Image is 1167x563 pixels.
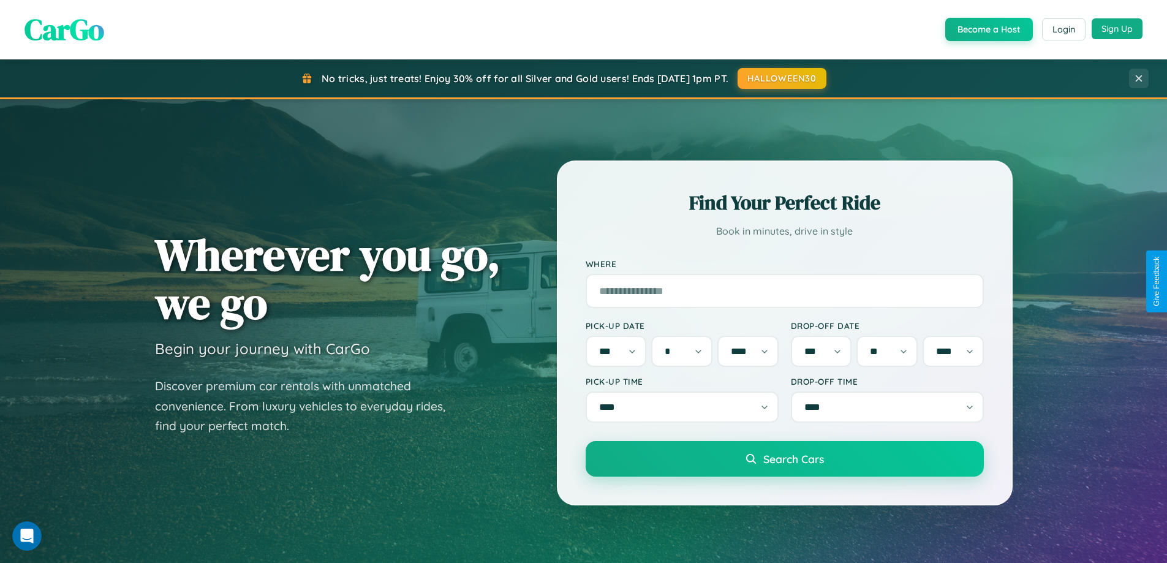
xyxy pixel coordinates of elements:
button: HALLOWEEN30 [738,68,826,89]
button: Sign Up [1092,18,1142,39]
button: Login [1042,18,1086,40]
button: Search Cars [586,441,984,477]
span: CarGo [25,9,104,50]
label: Where [586,259,984,269]
p: Discover premium car rentals with unmatched convenience. From luxury vehicles to everyday rides, ... [155,376,461,436]
h2: Find Your Perfect Ride [586,189,984,216]
label: Drop-off Date [791,320,984,331]
h1: Wherever you go, we go [155,230,500,327]
span: Search Cars [763,452,824,466]
p: Book in minutes, drive in style [586,222,984,240]
label: Pick-up Date [586,320,779,331]
iframe: Intercom live chat [12,521,42,551]
h3: Begin your journey with CarGo [155,339,370,358]
div: Give Feedback [1152,257,1161,306]
span: No tricks, just treats! Enjoy 30% off for all Silver and Gold users! Ends [DATE] 1pm PT. [322,72,728,85]
label: Drop-off Time [791,376,984,387]
button: Become a Host [945,18,1033,41]
label: Pick-up Time [586,376,779,387]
